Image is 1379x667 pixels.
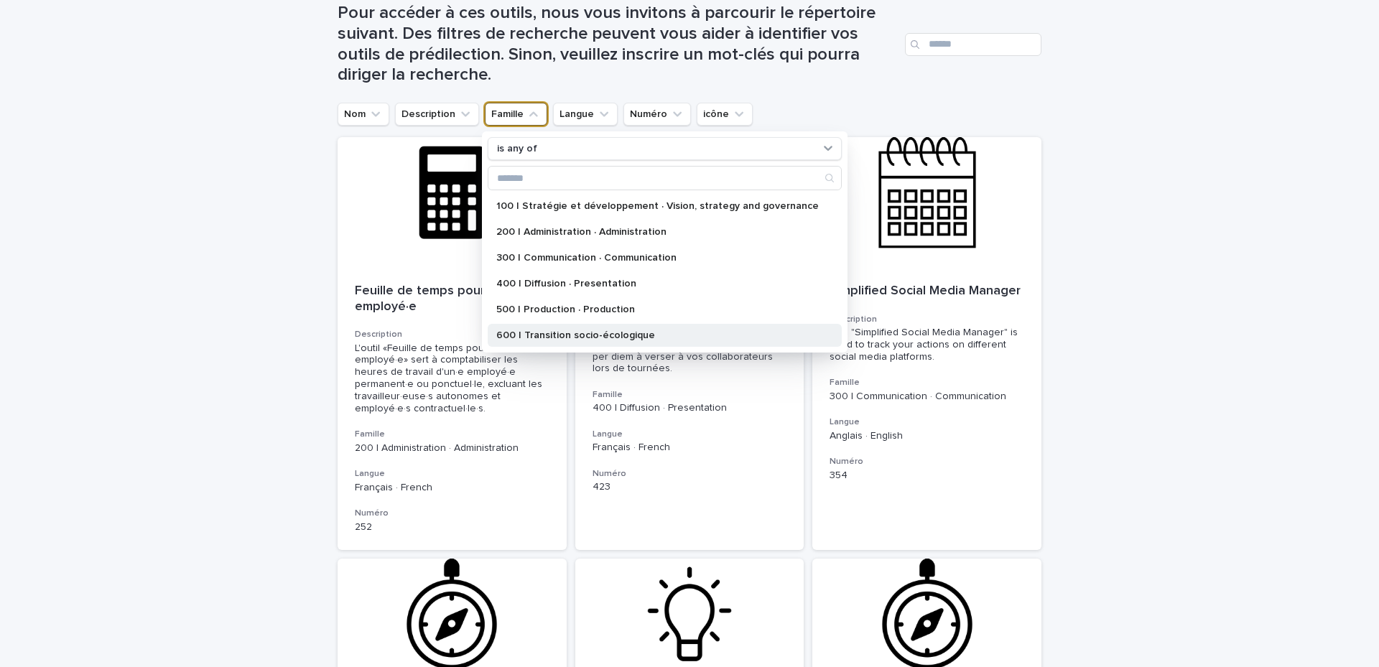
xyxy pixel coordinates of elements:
h3: Numéro [355,508,549,519]
p: 400 | Diffusion · Presentation [593,402,787,414]
p: 354 [830,470,1024,482]
h3: Famille [593,389,787,401]
h3: Langue [830,416,1024,428]
p: is any of [497,143,537,155]
h1: Pour accéder à ces outils, nous vous invitons à parcourir le répertoire suivant. Des filtres de r... [338,3,899,85]
p: 423 [593,481,787,493]
p: 400 | Diffusion · Presentation [496,279,819,289]
h3: Langue [593,429,787,440]
a: Feuille de temps pour un·e employé·eDescriptionL'outil «Feuille de temps pour un·e employé·e» ser... [338,137,567,550]
input: Search [905,33,1041,56]
button: Nom [338,103,389,126]
p: 100 | Stratégie et développement · Vision, strategy and governance [496,201,819,211]
p: 200 | Administration · Administration [496,227,819,237]
h3: Description [830,314,1024,325]
p: 300 | Communication · Communication [496,253,819,263]
button: Numéro [623,103,691,126]
p: 600 | Transition socio-écologique [496,330,819,340]
p: Anglais · English [830,430,1024,442]
p: Français · French [355,482,549,494]
p: 200 | Administration · Administration [355,442,549,454]
p: Simplified Social Media Manager [830,284,1024,299]
button: Description [395,103,479,126]
h3: Langue [355,468,549,480]
div: Search [488,166,842,190]
h3: Description [355,329,549,340]
button: Famille [485,103,547,126]
input: Search [488,167,841,190]
button: icône [697,103,753,126]
h3: Famille [830,377,1024,388]
p: 252 [355,521,549,533]
p: 300 | Communication · Communication [830,391,1024,403]
a: Simplified Social Media ManagerDescriptionThe "Simplified Social Media Manager" is used to track ... [812,137,1041,550]
p: 500 | Production · Production [496,304,819,314]
h3: Numéro [830,456,1024,467]
div: The "Simplified Social Media Manager" is used to track your actions on different social media pla... [830,327,1024,363]
button: Langue [553,103,618,126]
h3: Numéro [593,468,787,480]
p: Feuille de temps pour un·e employé·e [355,284,549,314]
h3: Famille [355,429,549,440]
p: Français · French [593,442,787,454]
div: L'outil «Feuille de temps pour un·e employé·e» sert à comptabiliser les heures de travail d'un·e ... [355,342,549,415]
